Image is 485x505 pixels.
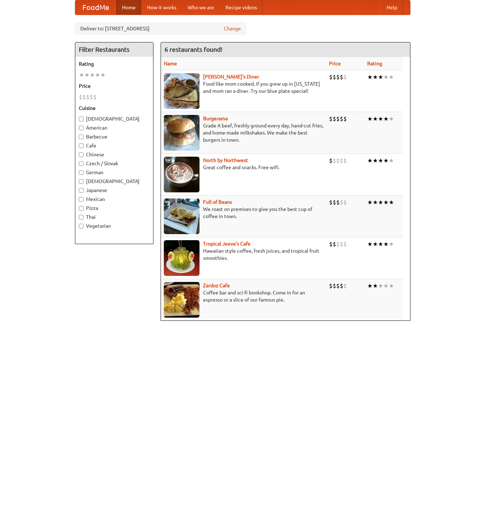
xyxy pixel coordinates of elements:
[164,115,199,151] img: burgerama.jpg
[75,0,116,15] a: FoodMe
[329,115,333,123] li: $
[79,170,84,175] input: German
[79,215,84,219] input: Thai
[79,60,150,67] h5: Rating
[367,73,373,81] li: ★
[336,157,340,165] li: $
[79,188,84,193] input: Japanese
[79,151,150,158] label: Chinese
[164,61,177,66] a: Name
[165,46,222,53] ng-pluralize: 6 restaurants found!
[79,126,84,130] input: American
[203,241,251,247] a: Tropical Jeeve's Cafe
[340,198,343,206] li: $
[378,240,383,248] li: ★
[79,133,150,140] label: Barbecue
[367,282,373,290] li: ★
[373,157,378,165] li: ★
[343,115,347,123] li: $
[378,115,383,123] li: ★
[203,74,259,80] a: [PERSON_NAME]'s Diner
[164,247,323,262] p: Hawaiian style coffee, fresh juices, and tropical fruit smoothies.
[378,157,383,165] li: ★
[220,0,263,15] a: Recipe videos
[343,282,347,290] li: $
[79,161,84,166] input: Czech / Slovak
[343,157,347,165] li: $
[378,282,383,290] li: ★
[79,160,150,167] label: Czech / Slovak
[340,282,343,290] li: $
[378,73,383,81] li: ★
[383,115,389,123] li: ★
[203,199,232,205] a: Full of Beans
[164,157,199,192] img: north.jpg
[79,152,84,157] input: Chinese
[164,198,199,234] img: beans.jpg
[79,187,150,194] label: Japanese
[383,73,389,81] li: ★
[79,197,84,202] input: Mexican
[373,198,378,206] li: ★
[333,198,336,206] li: $
[373,73,378,81] li: ★
[340,240,343,248] li: $
[333,240,336,248] li: $
[224,25,241,32] a: Change
[79,204,150,212] label: Pizza
[79,117,84,121] input: [DEMOGRAPHIC_DATA]
[164,240,199,276] img: jeeves.jpg
[340,157,343,165] li: $
[100,71,106,79] li: ★
[182,0,220,15] a: Who we are
[75,42,153,57] h4: Filter Restaurants
[333,157,336,165] li: $
[329,240,333,248] li: $
[329,198,333,206] li: $
[373,282,378,290] li: ★
[82,93,86,101] li: $
[383,198,389,206] li: ★
[333,73,336,81] li: $
[79,115,150,122] label: [DEMOGRAPHIC_DATA]
[164,282,199,318] img: zardoz.jpg
[93,93,97,101] li: $
[79,178,150,185] label: [DEMOGRAPHIC_DATA]
[86,93,90,101] li: $
[79,196,150,203] label: Mexican
[329,73,333,81] li: $
[79,71,84,79] li: ★
[367,115,373,123] li: ★
[203,283,230,288] b: Zardoz Cafe
[79,206,84,211] input: Pizza
[389,115,394,123] li: ★
[79,135,84,139] input: Barbecue
[79,82,150,90] h5: Price
[336,73,340,81] li: $
[367,198,373,206] li: ★
[84,71,90,79] li: ★
[79,179,84,184] input: [DEMOGRAPHIC_DATA]
[203,157,248,163] a: North by Northwest
[95,71,100,79] li: ★
[333,282,336,290] li: $
[340,115,343,123] li: $
[343,73,347,81] li: $
[340,73,343,81] li: $
[381,0,403,15] a: Help
[79,224,84,228] input: Vegetarian
[141,0,182,15] a: How it works
[389,282,394,290] li: ★
[79,124,150,131] label: American
[373,240,378,248] li: ★
[90,93,93,101] li: $
[389,240,394,248] li: ★
[164,289,323,303] p: Coffee bar and sci-fi bookshop. Come in for an espresso or a slice of our famous pie.
[90,71,95,79] li: ★
[164,122,323,143] p: Grade A beef, freshly ground every day, hand-cut fries, and home-made milkshakes. We make the bes...
[79,93,82,101] li: $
